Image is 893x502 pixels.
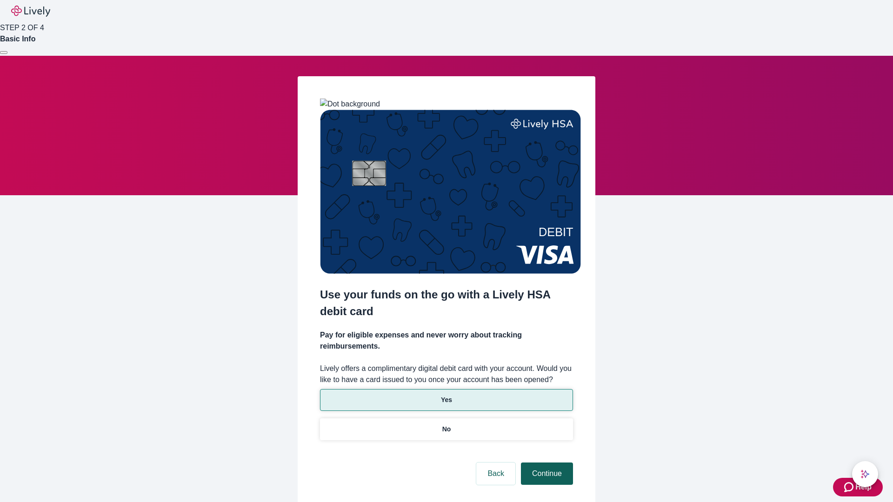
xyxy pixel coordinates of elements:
h4: Pay for eligible expenses and never worry about tracking reimbursements. [320,330,573,352]
button: Continue [521,462,573,485]
img: Debit card [320,110,581,274]
button: chat [852,461,878,487]
svg: Lively AI Assistant [860,469,870,479]
img: Lively [11,6,50,17]
label: Lively offers a complimentary digital debit card with your account. Would you like to have a card... [320,363,573,385]
p: No [442,424,451,434]
button: Zendesk support iconHelp [833,478,883,496]
h2: Use your funds on the go with a Lively HSA debit card [320,286,573,320]
p: Yes [441,395,452,405]
img: Dot background [320,99,380,110]
button: No [320,418,573,440]
span: Help [855,482,872,493]
button: Back [476,462,515,485]
svg: Zendesk support icon [844,482,855,493]
button: Yes [320,389,573,411]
